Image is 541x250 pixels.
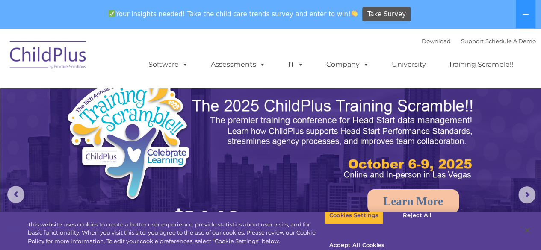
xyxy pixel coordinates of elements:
[6,35,91,78] img: ChildPlus by Procare Solutions
[119,56,145,63] span: Last name
[140,56,197,73] a: Software
[119,91,155,98] span: Phone number
[351,10,358,17] img: 👏
[440,56,522,73] a: Training Scramble!!
[422,38,536,44] font: |
[109,10,115,17] img: ✅
[422,38,451,44] a: Download
[485,38,536,44] a: Schedule A Demo
[105,6,361,22] span: Your insights needed! Take the child care trends survey and enter to win!
[390,206,444,224] button: Reject All
[280,56,312,73] a: IT
[367,7,406,22] span: Take Survey
[28,221,325,246] div: This website uses cookies to create a better user experience, provide statistics about user visit...
[383,56,435,73] a: University
[461,38,484,44] a: Support
[325,206,383,224] button: Cookies Settings
[318,56,378,73] a: Company
[362,7,411,22] a: Take Survey
[518,221,537,240] button: Close
[202,56,274,73] a: Assessments
[367,189,459,213] a: Learn More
